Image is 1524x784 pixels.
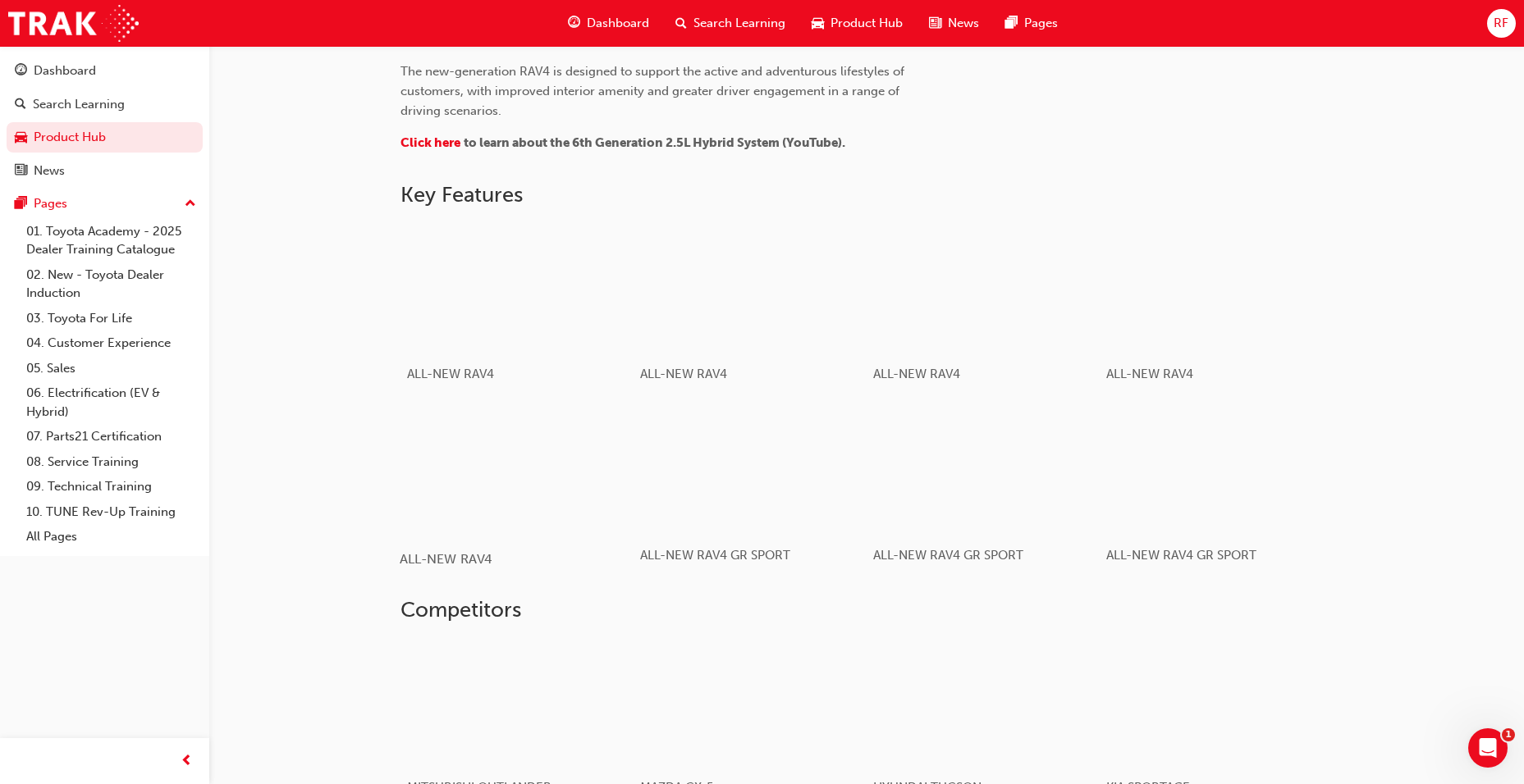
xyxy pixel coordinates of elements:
[992,7,1071,40] a: pages-iconPages
[400,135,460,150] a: Click here
[1106,367,1193,381] span: ALL-NEW RAV4
[20,424,203,449] a: 07. Parts21 Certification
[400,64,908,118] span: The new-generation RAV4 is designed to support the active and adventurous lifestyles of customers...
[15,64,27,79] span: guage-icon
[400,551,492,567] span: ALL-NEW RAV4
[831,14,903,33] span: Product Hub
[20,356,203,381] a: 05. Sales
[20,449,203,475] a: 08. Service Training
[640,548,790,563] span: ALL-NEW RAV4 GR SPORT
[400,597,1333,623] h2: Competitors
[568,13,580,34] span: guage-icon
[15,197,27,212] span: pages-icon
[7,122,203,153] a: Product Hub
[916,7,992,40] a: news-iconNews
[1100,403,1333,584] button: ALL-NEW RAV4 GR SPORT
[7,156,203,186] a: News
[587,14,649,33] span: Dashboard
[873,367,960,381] span: ALL-NEW RAV4
[1005,13,1018,34] span: pages-icon
[7,56,203,86] a: Dashboard
[34,194,67,213] div: Pages
[20,524,203,549] a: All Pages
[7,189,203,219] button: Pages
[1487,9,1516,38] button: RF
[20,381,203,424] a: 06. Electrification (EV & Hybrid)
[873,548,1023,563] span: ALL-NEW RAV4 GR SPORT
[400,221,634,403] button: ALL-NEW RAV4
[185,194,196,215] span: up-icon
[812,13,824,34] span: car-icon
[7,52,203,189] button: DashboardSearch LearningProduct HubNews
[464,135,845,150] span: to learn about the 6th Generation 2.5L Hybrid System (YouTube).
[1494,14,1508,33] span: RF
[181,751,193,772] span: prev-icon
[675,13,687,34] span: search-icon
[1106,548,1256,563] span: ALL-NEW RAV4 GR SPORT
[929,13,941,34] span: news-icon
[34,62,96,80] div: Dashboard
[1100,221,1333,403] button: ALL-NEW RAV4
[400,182,1333,208] h2: Key Features
[555,7,662,40] a: guage-iconDashboard
[1502,728,1515,741] span: 1
[400,403,634,584] button: ALL-NEW RAV4
[7,89,203,120] a: Search Learning
[34,162,65,180] div: News
[662,7,799,40] a: search-iconSearch Learning
[640,367,727,381] span: ALL-NEW RAV4
[20,262,203,306] a: 02. New - Toyota Dealer Induction
[1024,14,1058,33] span: Pages
[20,219,203,262] a: 01. Toyota Academy - 2025 Dealer Training Catalogue
[15,98,26,112] span: search-icon
[634,403,867,584] button: ALL-NEW RAV4 GR SPORT
[20,330,203,356] a: 04. Customer Experience
[407,367,494,381] span: ALL-NEW RAV4
[33,95,125,114] div: Search Learning
[948,14,979,33] span: News
[867,221,1100,403] button: ALL-NEW RAV4
[8,5,139,42] img: Trak
[20,306,203,331] a: 03. Toyota For Life
[20,499,203,525] a: 10. TUNE Rev-Up Training
[634,221,867,403] button: ALL-NEW RAV4
[20,474,203,499] a: 09. Technical Training
[15,164,27,179] span: news-icon
[799,7,916,40] a: car-iconProduct Hub
[15,130,27,145] span: car-icon
[867,403,1100,584] button: ALL-NEW RAV4 GR SPORT
[693,14,785,33] span: Search Learning
[1468,728,1508,768] iframe: Intercom live chat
